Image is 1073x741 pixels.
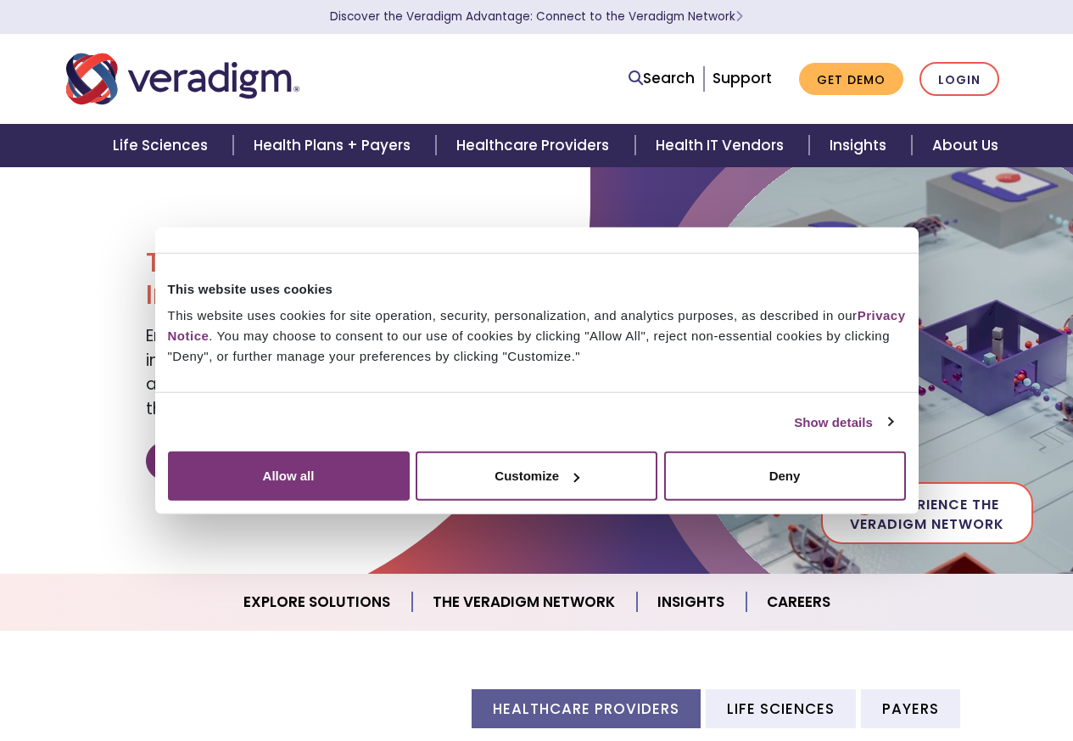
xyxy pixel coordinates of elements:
[92,124,233,167] a: Life Sciences
[66,51,299,107] img: Veradigm logo
[629,67,695,90] a: Search
[809,124,912,167] a: Insights
[223,581,412,624] a: Explore Solutions
[416,452,657,501] button: Customize
[146,324,519,420] span: Empowering our clients with trusted data, insights, and solutions to help reduce costs and improv...
[436,124,634,167] a: Healthcare Providers
[168,306,906,367] div: This website uses cookies for site operation, security, personalization, and analytics purposes, ...
[735,8,743,25] span: Learn More
[472,689,701,727] li: Healthcare Providers
[330,8,743,25] a: Discover the Veradigm Advantage: Connect to the Veradigm NetworkLearn More
[713,68,772,88] a: Support
[168,278,906,299] div: This website uses cookies
[861,689,960,727] li: Payers
[168,452,410,501] button: Allow all
[746,581,851,624] a: Careers
[412,581,637,624] a: The Veradigm Network
[146,246,523,312] h1: Transforming Health, Insightfully®
[664,452,906,501] button: Deny
[168,308,906,343] a: Privacy Notice
[794,412,892,432] a: Show details
[912,124,1019,167] a: About Us
[919,62,999,97] a: Login
[706,689,856,727] li: Life Sciences
[233,124,436,167] a: Health Plans + Payers
[146,441,408,480] a: Discover Veradigm's Value
[799,63,903,96] a: Get Demo
[637,581,746,624] a: Insights
[635,124,809,167] a: Health IT Vendors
